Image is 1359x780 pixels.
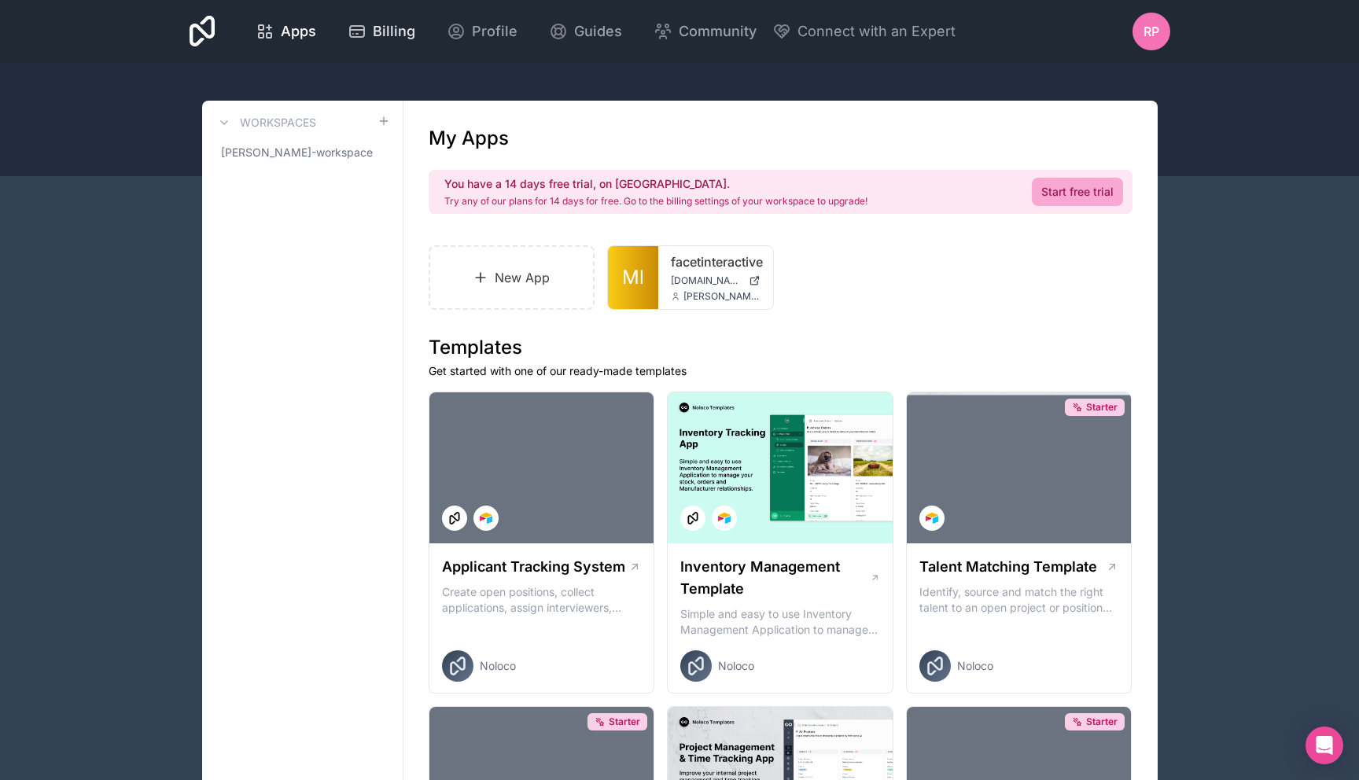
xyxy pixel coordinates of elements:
[281,20,316,42] span: Apps
[641,14,769,49] a: Community
[444,195,867,208] p: Try any of our plans for 14 days for free. Go to the billing settings of your workspace to upgrade!
[444,176,867,192] h2: You have a 14 days free trial, on [GEOGRAPHIC_DATA].
[480,658,516,674] span: Noloco
[772,20,956,42] button: Connect with an Expert
[718,658,754,674] span: Noloco
[429,363,1132,379] p: Get started with one of our ready-made templates
[480,512,492,524] img: Airtable Logo
[919,556,1097,578] h1: Talent Matching Template
[718,512,731,524] img: Airtable Logo
[608,246,658,309] a: Ml
[335,14,428,49] a: Billing
[680,556,869,600] h1: Inventory Management Template
[1032,178,1123,206] a: Start free trial
[679,20,757,42] span: Community
[683,290,761,303] span: [PERSON_NAME][EMAIL_ADDRESS][DOMAIN_NAME]
[1086,716,1118,728] span: Starter
[442,584,642,616] p: Create open positions, collect applications, assign interviewers, centralise candidate feedback a...
[215,138,390,167] a: [PERSON_NAME]-workspace
[671,252,761,271] a: facetinteractive
[240,115,316,131] h3: Workspaces
[919,584,1119,616] p: Identify, source and match the right talent to an open project or position with our Talent Matchi...
[957,658,993,674] span: Noloco
[221,145,373,160] span: [PERSON_NAME]-workspace
[373,20,415,42] span: Billing
[442,556,625,578] h1: Applicant Tracking System
[574,20,622,42] span: Guides
[1086,401,1118,414] span: Starter
[536,14,635,49] a: Guides
[671,274,742,287] span: [DOMAIN_NAME]
[671,274,761,287] a: [DOMAIN_NAME]
[609,716,640,728] span: Starter
[472,20,517,42] span: Profile
[1306,727,1343,764] div: Open Intercom Messenger
[429,245,595,310] a: New App
[1144,22,1159,41] span: RP
[680,606,880,638] p: Simple and easy to use Inventory Management Application to manage your stock, orders and Manufact...
[622,265,644,290] span: Ml
[797,20,956,42] span: Connect with an Expert
[434,14,530,49] a: Profile
[215,113,316,132] a: Workspaces
[429,335,1132,360] h1: Templates
[926,512,938,524] img: Airtable Logo
[429,126,509,151] h1: My Apps
[243,14,329,49] a: Apps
